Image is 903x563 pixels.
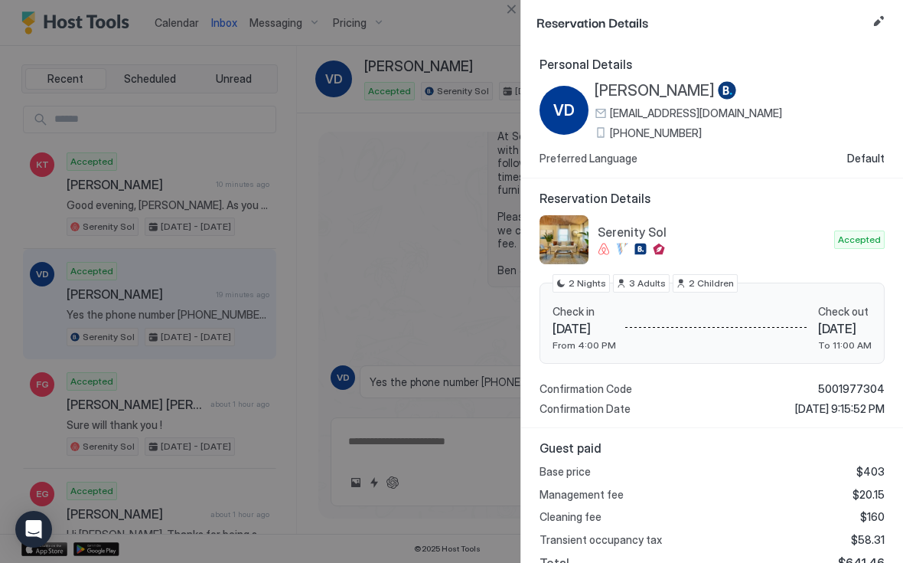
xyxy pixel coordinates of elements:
[847,152,885,165] span: Default
[540,215,588,264] div: listing image
[610,126,702,140] span: [PHONE_NUMBER]
[869,12,888,31] button: Edit reservation
[540,191,885,206] span: Reservation Details
[540,57,885,72] span: Personal Details
[553,339,616,351] span: From 4:00 PM
[610,106,782,120] span: [EMAIL_ADDRESS][DOMAIN_NAME]
[818,321,872,336] span: [DATE]
[540,488,624,502] span: Management fee
[540,382,632,396] span: Confirmation Code
[856,465,885,479] span: $403
[795,402,885,416] span: [DATE] 9:15:52 PM
[540,465,591,479] span: Base price
[540,533,662,547] span: Transient occupancy tax
[595,81,715,100] span: [PERSON_NAME]
[851,533,885,547] span: $58.31
[818,305,872,319] span: Check out
[540,440,885,456] span: Guest paid
[838,233,881,247] span: Accepted
[629,277,666,290] span: 3 Adults
[689,277,734,290] span: 2 Children
[852,488,885,502] span: $20.15
[15,511,52,548] div: Open Intercom Messenger
[553,305,616,319] span: Check in
[818,382,885,396] span: 5001977304
[598,224,828,240] span: Serenity Sol
[818,339,872,351] span: To 11:00 AM
[553,321,616,336] span: [DATE]
[536,12,866,31] span: Reservation Details
[860,510,885,524] span: $160
[540,510,601,524] span: Cleaning fee
[569,277,606,290] span: 2 Nights
[553,99,575,122] span: VD
[540,152,637,165] span: Preferred Language
[540,402,631,416] span: Confirmation Date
